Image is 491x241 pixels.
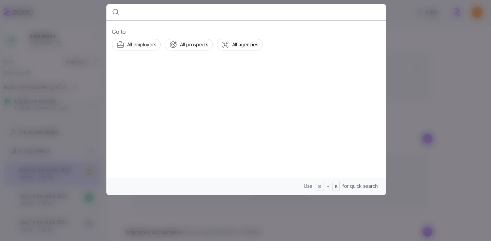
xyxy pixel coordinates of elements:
span: All prospects [180,41,208,48]
span: All agencies [232,41,258,48]
span: Use [304,183,312,190]
button: All agencies [217,39,263,50]
span: for quick search [342,183,378,190]
span: All employers [127,41,156,48]
button: All employers [112,39,161,50]
span: B [335,184,338,190]
button: All prospects [165,39,212,50]
span: ⌘ [317,184,322,190]
span: Go to [112,28,381,36]
span: + [327,183,330,190]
